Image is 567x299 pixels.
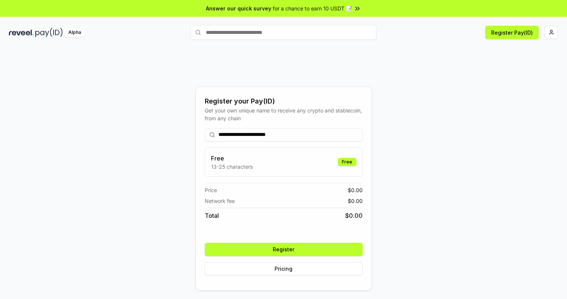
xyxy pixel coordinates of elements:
[485,26,539,39] button: Register Pay(ID)
[205,243,363,256] button: Register
[338,158,356,166] div: Free
[348,197,363,205] span: $ 0.00
[211,163,253,171] p: 13-25 characters
[348,186,363,194] span: $ 0.00
[35,28,63,37] img: pay_id
[273,4,352,12] span: for a chance to earn 10 USDT 📝
[9,28,34,37] img: reveel_dark
[205,197,235,205] span: Network fee
[205,211,219,220] span: Total
[205,186,217,194] span: Price
[206,4,271,12] span: Answer our quick survey
[205,96,363,106] div: Register your Pay(ID)
[345,211,363,220] span: $ 0.00
[64,28,85,37] div: Alpha
[205,262,363,276] button: Pricing
[205,106,363,122] div: Get your own unique name to receive any crypto and stablecoin, from any chain
[211,154,253,163] h3: Free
